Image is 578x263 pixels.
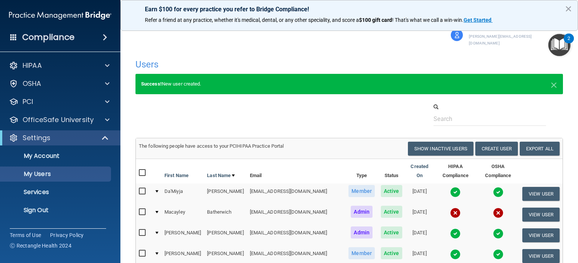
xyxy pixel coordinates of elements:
[145,6,554,13] p: Earn $100 for every practice you refer to Bridge Compliance!
[433,112,546,126] input: Search
[23,133,50,142] p: Settings
[345,159,378,183] th: Type
[204,204,246,225] td: Batherwich
[359,17,392,23] strong: $100 gift card
[10,231,41,239] a: Terms of Use
[135,74,563,94] div: New user created.
[5,170,108,178] p: My Users
[408,142,473,156] button: Show Inactive Users
[565,3,572,15] button: Close
[348,185,375,197] span: Member
[551,76,557,92] span: ×
[378,159,405,183] th: Status
[22,32,75,43] h4: Compliance
[247,159,346,183] th: Email
[141,81,162,87] strong: Success!
[145,17,359,23] span: Refer a friend at any practice, whether it's medical, dental, or any other speciality, and score a
[522,208,560,222] button: View User
[161,204,204,225] td: Macayley
[493,208,503,218] img: cross.ca9f0e7f.svg
[351,206,373,218] span: Admin
[450,228,461,239] img: tick.e7d51cea.svg
[392,17,464,23] span: ! That's what we call a win-win.
[10,242,71,249] span: Ⓒ Rectangle Health 2024
[204,225,246,246] td: [PERSON_NAME]
[405,204,434,225] td: [DATE]
[5,152,108,160] p: My Account
[164,171,189,180] a: First Name
[493,187,503,197] img: tick.e7d51cea.svg
[477,159,519,183] th: OSHA Compliance
[5,188,108,196] p: Services
[9,97,110,106] a: PCI
[23,79,41,88] p: OSHA
[50,231,84,239] a: Privacy Policy
[405,225,434,246] td: [DATE]
[381,206,402,218] span: Active
[9,115,110,124] a: OfficeSafe University
[522,228,560,242] button: View User
[381,226,402,239] span: Active
[475,142,518,156] button: Create User
[493,228,503,239] img: tick.e7d51cea.svg
[408,162,431,180] a: Created On
[247,204,346,225] td: [EMAIL_ADDRESS][DOMAIN_NAME]
[247,183,346,204] td: [EMAIL_ADDRESS][DOMAIN_NAME]
[451,29,463,41] img: avatar.17b06cb7.svg
[469,33,556,47] p: [PERSON_NAME][EMAIL_ADDRESS][DOMAIN_NAME]
[464,17,491,23] strong: Get Started
[450,208,461,218] img: cross.ca9f0e7f.svg
[9,61,110,70] a: HIPAA
[381,247,402,259] span: Active
[23,115,94,124] p: OfficeSafe University
[23,61,42,70] p: HIPAA
[9,79,110,88] a: OSHA
[381,185,402,197] span: Active
[9,133,109,142] a: Settings
[5,206,108,214] p: Sign Out
[161,183,204,204] td: Da'Miyja
[348,247,375,259] span: Member
[450,249,461,260] img: tick.e7d51cea.svg
[522,249,560,263] button: View User
[522,187,560,201] button: View User
[204,183,246,204] td: [PERSON_NAME]
[548,34,570,56] button: Open Resource Center, 2 new notifications
[351,226,373,239] span: Admin
[9,8,111,23] img: PMB logo
[135,60,380,69] h4: Users
[567,38,570,48] div: 2
[520,142,560,156] a: Export All
[23,97,33,106] p: PCI
[139,143,284,149] span: The following people have access to your PCIHIPAA Practice Portal
[450,187,461,197] img: tick.e7d51cea.svg
[405,183,434,204] td: [DATE]
[434,159,477,183] th: HIPAA Compliance
[207,171,235,180] a: Last Name
[551,80,557,89] button: Close
[247,225,346,246] td: [EMAIL_ADDRESS][DOMAIN_NAME]
[161,225,204,246] td: [PERSON_NAME]
[464,17,493,23] a: Get Started
[493,249,503,260] img: tick.e7d51cea.svg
